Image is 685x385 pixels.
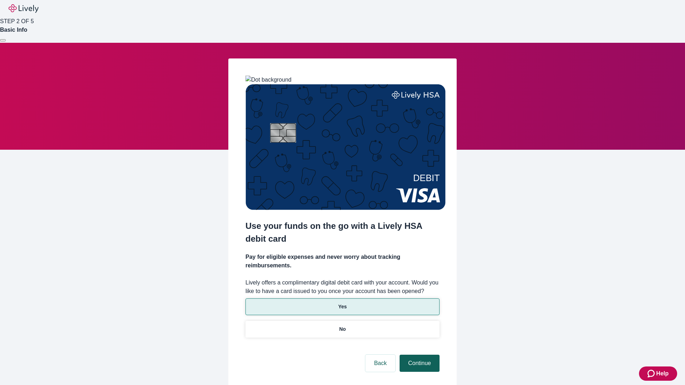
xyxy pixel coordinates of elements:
[365,355,395,372] button: Back
[338,303,347,310] p: Yes
[339,325,346,333] p: No
[245,84,446,210] img: Debit card
[245,76,291,84] img: Dot background
[9,4,39,13] img: Lively
[648,369,656,378] svg: Zendesk support icon
[245,321,440,338] button: No
[400,355,440,372] button: Continue
[639,366,677,381] button: Zendesk support iconHelp
[245,298,440,315] button: Yes
[245,278,440,296] label: Lively offers a complimentary digital debit card with your account. Would you like to have a card...
[245,220,440,245] h2: Use your funds on the go with a Lively HSA debit card
[245,253,440,270] h4: Pay for eligible expenses and never worry about tracking reimbursements.
[656,369,669,378] span: Help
